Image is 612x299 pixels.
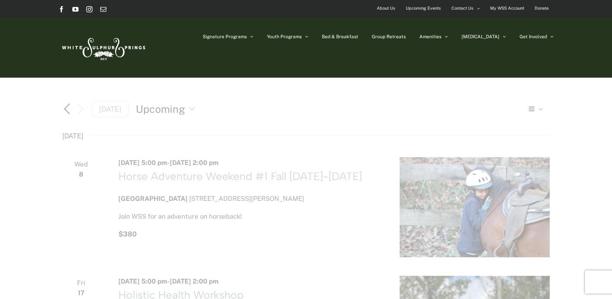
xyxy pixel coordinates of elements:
[535,3,549,14] span: Donate
[58,29,147,66] img: White Sulphur Springs Logo
[372,34,406,39] span: Group Retreats
[267,34,302,39] span: Youth Programs
[203,17,554,56] nav: Main Menu
[462,34,499,39] span: [MEDICAL_DATA]
[203,17,253,56] a: Signature Programs
[462,17,506,56] a: [MEDICAL_DATA]
[451,3,474,14] span: Contact Us
[520,17,554,56] a: Get Involved
[322,34,358,39] span: Bed & Breakfast
[419,17,448,56] a: Amenities
[377,3,395,14] span: About Us
[372,17,406,56] a: Group Retreats
[419,34,441,39] span: Amenities
[267,17,308,56] a: Youth Programs
[520,34,547,39] span: Get Involved
[322,17,358,56] a: Bed & Breakfast
[203,34,247,39] span: Signature Programs
[406,3,441,14] span: Upcoming Events
[490,3,524,14] span: My WSS Account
